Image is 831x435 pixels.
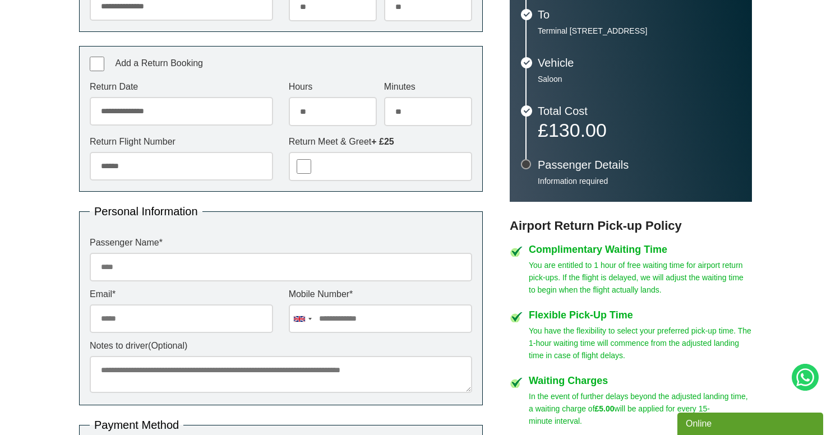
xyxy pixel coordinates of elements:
label: Return Meet & Greet [289,137,472,146]
label: Passenger Name [90,238,472,247]
p: Information required [538,176,741,186]
span: (Optional) [148,341,187,350]
legend: Personal Information [90,206,202,217]
label: Return Flight Number [90,137,273,146]
h3: To [538,9,741,20]
h3: Total Cost [538,105,741,117]
h3: Passenger Details [538,159,741,170]
label: Hours [289,82,377,91]
span: Add a Return Booking [115,58,203,68]
iframe: chat widget [677,410,825,435]
legend: Payment Method [90,419,183,431]
p: You are entitled to 1 hour of free waiting time for airport return pick-ups. If the flight is del... [529,259,752,296]
h4: Flexible Pick-Up Time [529,310,752,320]
strong: + £25 [371,137,394,146]
input: Add a Return Booking [90,57,104,71]
strong: £5.00 [595,404,615,413]
p: £ [538,122,741,138]
label: Return Date [90,82,273,91]
span: 130.00 [548,119,607,141]
label: Mobile Number [289,290,472,299]
h3: Vehicle [538,57,741,68]
p: Saloon [538,74,741,84]
h4: Waiting Charges [529,376,752,386]
p: Terminal [STREET_ADDRESS] [538,26,741,36]
label: Notes to driver [90,341,472,350]
div: United Kingdom: +44 [289,305,315,332]
label: Email [90,290,273,299]
p: You have the flexibility to select your preferred pick-up time. The 1-hour waiting time will comm... [529,325,752,362]
label: Minutes [384,82,472,91]
h3: Airport Return Pick-up Policy [510,219,752,233]
h4: Complimentary Waiting Time [529,244,752,254]
p: In the event of further delays beyond the adjusted landing time, a waiting charge of will be appl... [529,390,752,427]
